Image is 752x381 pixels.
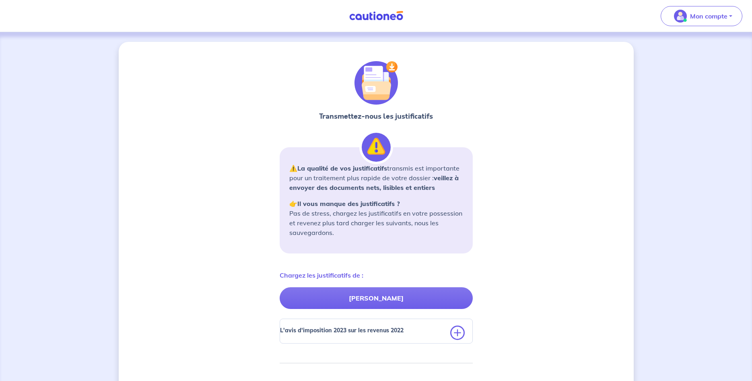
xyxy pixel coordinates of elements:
[346,11,406,21] img: Cautioneo
[362,133,391,162] img: illu_alert.svg
[289,163,463,192] p: ⚠️ transmis est importante pour un traitement plus rapide de votre dossier :
[349,294,404,302] strong: [PERSON_NAME]
[354,61,398,105] img: illu_folder_download.svg
[297,164,387,172] strong: La qualité de vos justificatifs
[297,200,400,208] strong: Il vous manque des justificatifs ?
[319,111,433,122] p: Transmettez-nous les justificatifs
[289,199,463,237] p: 👉 Pas de stress, chargez les justificatifs en votre possession et revenez plus tard charger les s...
[661,6,742,26] button: illu_account_valid_menu.svgMon compte
[674,10,687,23] img: illu_account_valid_menu.svg
[280,270,473,281] p: Chargez les justificatifs de :
[280,327,404,334] strong: L'avis d'imposition 2023 sur les revenus 2022
[690,11,727,21] p: Mon compte
[280,312,473,344] div: categoryName: lavis-dimposition-2023-sur-les-revenus-2022, userCategory: cdi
